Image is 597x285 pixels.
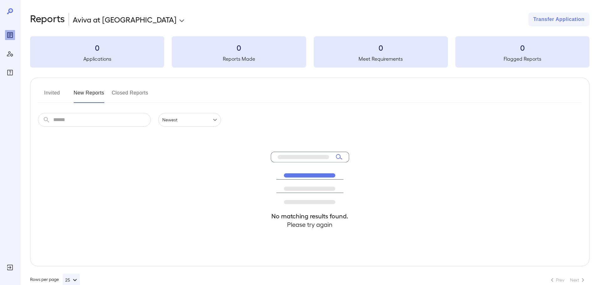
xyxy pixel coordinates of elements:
h5: Reports Made [172,55,306,63]
div: Reports [5,30,15,40]
h3: 0 [30,43,164,53]
div: FAQ [5,68,15,78]
h5: Flagged Reports [455,55,589,63]
button: Closed Reports [112,88,149,103]
div: Manage Users [5,49,15,59]
h2: Reports [30,13,65,26]
button: Transfer Application [528,13,589,26]
h5: Applications [30,55,164,63]
p: Aviva at [GEOGRAPHIC_DATA] [73,14,176,24]
button: New Reports [74,88,104,103]
h3: 0 [172,43,306,53]
button: Invited [38,88,66,103]
h4: No matching results found. [271,212,349,220]
h3: 0 [455,43,589,53]
div: Log Out [5,262,15,272]
h5: Meet Requirements [314,55,448,63]
div: Newest [158,113,221,127]
h3: 0 [314,43,448,53]
summary: 0Applications0Reports Made0Meet Requirements0Flagged Reports [30,36,589,68]
h4: Please try again [271,220,349,229]
nav: pagination navigation [546,275,589,285]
